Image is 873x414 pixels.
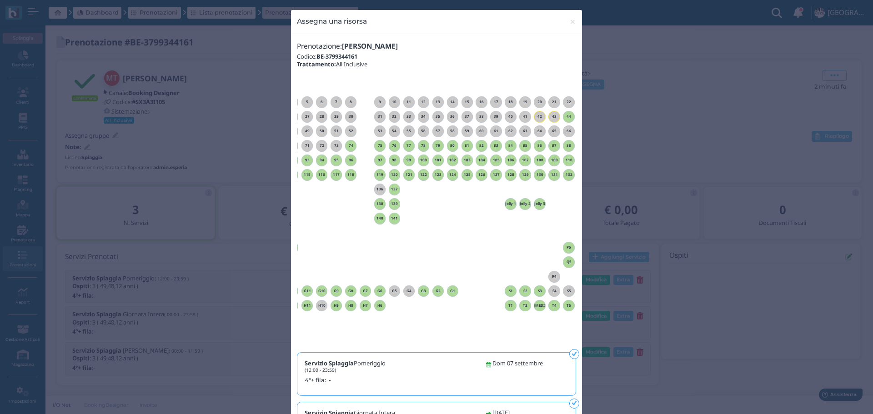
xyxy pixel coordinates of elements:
h6: 29 [331,115,342,119]
h6: 120 [389,173,401,177]
h6: 55 [403,129,415,133]
h6: 58 [447,129,459,133]
h6: 62 [505,129,517,133]
h6: 12 [418,100,430,104]
h6: 77 [403,144,415,148]
h6: 101 [432,158,444,162]
h6: 125 [462,173,473,177]
b: [PERSON_NAME] [342,41,398,51]
h6: S4 [548,289,560,293]
h6: 9 [374,100,386,104]
h6: 140 [374,216,386,220]
h6: 82 [476,144,487,148]
h6: 75 [374,144,386,148]
h6: 123 [432,173,444,177]
h6: H7 [360,304,371,308]
h6: H10 [316,304,328,308]
h6: 39 [490,115,502,119]
h6: G5 [389,289,401,293]
h6: 81 [462,144,473,148]
h6: 110 [563,158,575,162]
h6: H6 [374,304,386,308]
h6: Q5 [563,260,575,264]
h6: 40 [505,115,517,119]
h6: 131 [548,173,560,177]
h6: 127 [490,173,502,177]
h6: 43 [548,115,560,119]
h6: 44 [563,115,575,119]
h6: T5 [563,304,575,308]
h6: 121 [403,173,415,177]
h6: 17 [490,100,502,104]
h6: H11 [301,304,313,308]
h6: 72 [316,144,328,148]
h6: 84 [505,144,517,148]
h6: 11 [403,100,415,104]
h6: 87 [548,144,560,148]
h6: 34 [418,115,430,119]
b: Servizio Spiaggia [305,359,354,367]
h6: G6 [374,289,386,293]
h6: T2 [519,304,531,308]
h6: 20 [534,100,546,104]
h6: 80 [447,144,459,148]
h6: 100 [418,158,430,162]
h6: 57 [432,129,444,133]
h6: G1 [447,289,459,293]
h6: G11 [301,289,313,293]
h6: 8 [345,100,357,104]
h6: G10 [316,289,328,293]
h6: 36 [447,115,459,119]
label: 4°+ fila: - [305,376,475,384]
h6: G3 [418,289,430,293]
h6: 10 [389,100,401,104]
h6: 85 [519,144,531,148]
h6: 5 [301,100,313,104]
h6: 95 [331,158,342,162]
h6: 30 [345,115,357,119]
h6: 65 [548,129,560,133]
span: Assistenza [27,7,60,14]
h6: 119 [374,173,386,177]
h6: S2 [519,289,531,293]
h6: 59 [462,129,473,133]
h4: Assegna una risorsa [297,16,367,26]
h6: 136 [374,187,386,191]
b: BE-3799344161 [316,52,357,60]
h6: 115 [301,173,313,177]
h6: 93 [301,158,313,162]
h6: 53 [374,129,386,133]
h6: 141 [389,216,401,220]
h6: 7 [331,100,342,104]
h6: G4 [403,289,415,293]
h6: T4 [548,304,560,308]
h6: G9 [331,289,342,293]
h6: 132 [563,173,575,177]
h6: 88 [563,144,575,148]
h6: S1 [505,289,517,293]
h6: 50 [316,129,328,133]
h6: 102 [447,158,459,162]
h6: 79 [432,144,444,148]
h6: 64 [534,129,546,133]
h6: 13 [432,100,444,104]
h6: 38 [476,115,487,119]
h6: 31 [374,115,386,119]
h6: 18 [505,100,517,104]
h6: 128 [505,173,517,177]
h6: P5 [563,245,575,249]
h6: 83 [490,144,502,148]
h6: 86 [534,144,546,148]
h6: 41 [519,115,531,119]
h6: 6 [316,100,328,104]
h6: 52 [345,129,357,133]
h6: 73 [331,144,342,148]
h5: Pomeriggio [305,360,386,373]
h6: [MEDICAL_DATA] [534,304,546,308]
span: × [569,16,576,28]
h6: 98 [389,158,401,162]
h6: H9 [331,304,342,308]
h6: 129 [519,173,531,177]
h6: 103 [462,158,473,162]
h6: 138 [374,202,386,206]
